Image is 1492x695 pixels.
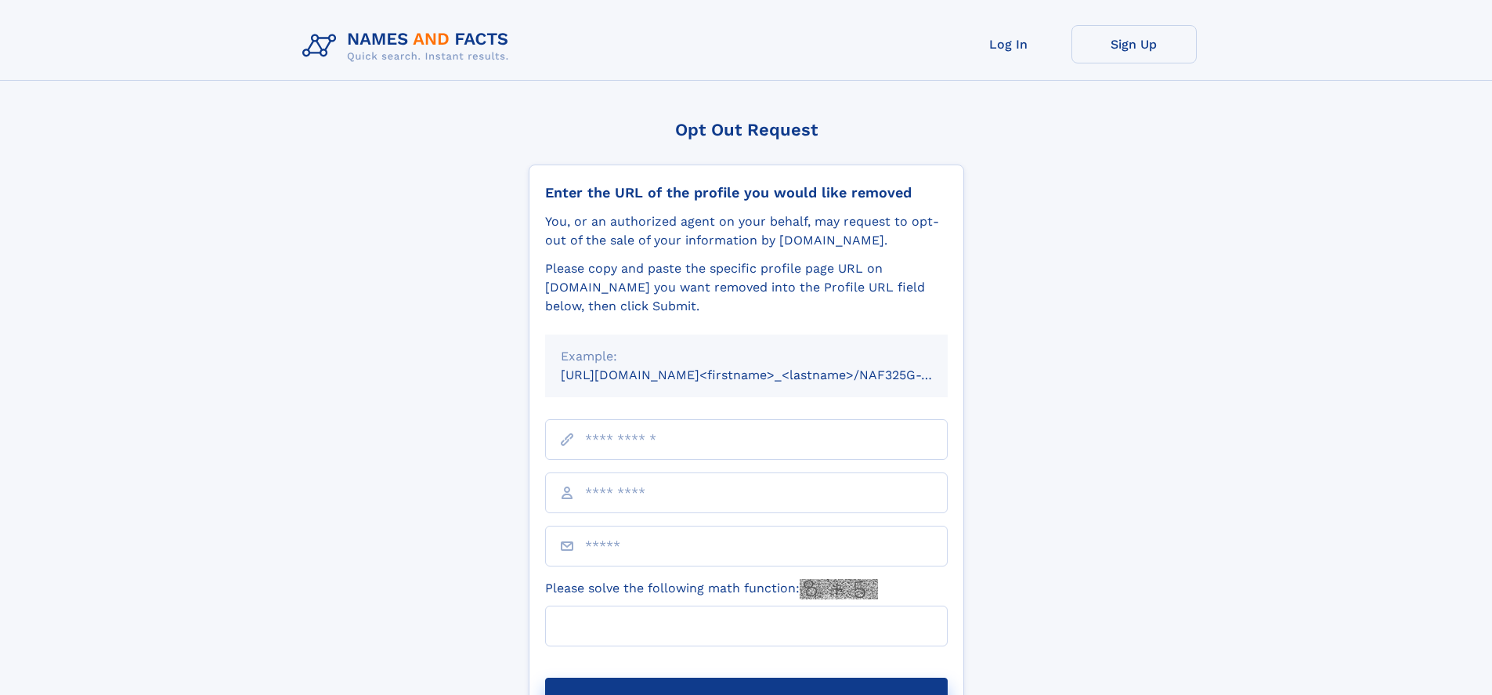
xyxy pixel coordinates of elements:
[561,347,932,366] div: Example:
[545,212,948,250] div: You, or an authorized agent on your behalf, may request to opt-out of the sale of your informatio...
[1071,25,1197,63] a: Sign Up
[545,259,948,316] div: Please copy and paste the specific profile page URL on [DOMAIN_NAME] you want removed into the Pr...
[529,120,964,139] div: Opt Out Request
[296,25,522,67] img: Logo Names and Facts
[545,184,948,201] div: Enter the URL of the profile you would like removed
[561,367,977,382] small: [URL][DOMAIN_NAME]<firstname>_<lastname>/NAF325G-xxxxxxxx
[545,579,878,599] label: Please solve the following math function:
[946,25,1071,63] a: Log In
